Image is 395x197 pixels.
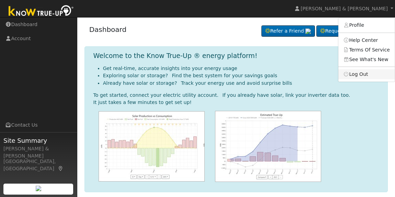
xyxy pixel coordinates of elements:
div: To get started, connect your electric utility account. If you already have solar, link your inver... [93,92,382,99]
img: retrieve [36,186,41,191]
li: Exploring solar or storage? Find the best system for your savings goals [103,72,382,79]
a: Help Center [338,35,395,45]
div: It just takes a few minutes to get set up! [93,99,382,106]
a: Log Out [338,69,395,79]
div: [GEOGRAPHIC_DATA], [GEOGRAPHIC_DATA] [3,158,74,172]
div: [PERSON_NAME] & [PERSON_NAME] [3,145,74,160]
img: retrieve [305,28,311,34]
li: Get real-time, accurate insights into your energy usage [103,65,382,72]
span: [PERSON_NAME] & [PERSON_NAME] [301,6,388,11]
h1: Welcome to the Know True-Up ® energy platform! [93,52,258,60]
img: Know True-Up [5,4,77,19]
a: See What's New [338,55,395,64]
a: Refer a Friend [261,25,315,37]
a: Map [58,166,64,171]
a: Request a Cleaning [316,25,383,37]
a: Dashboard [89,25,127,34]
a: Profile [338,21,395,30]
li: Already have solar or storage? Track your energy use and avoid surprise bills [103,80,382,87]
span: Site Summary [3,136,74,145]
a: Terms Of Service [338,45,395,55]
